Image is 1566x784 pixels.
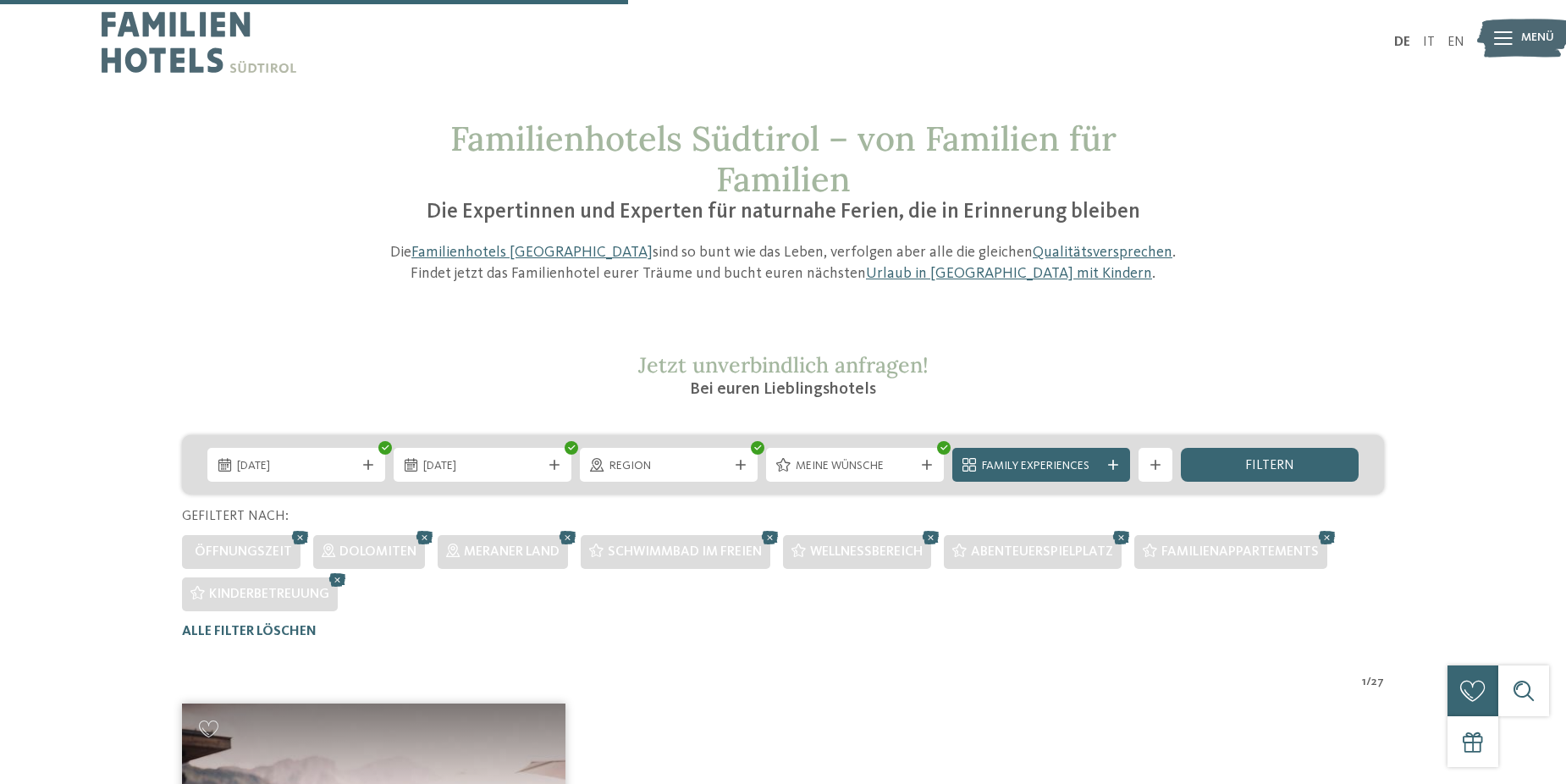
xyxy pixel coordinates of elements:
span: Die Expertinnen und Experten für naturnahe Ferien, die in Erinnerung bleiben [427,202,1140,223]
span: Kinderbetreuung [209,588,329,601]
a: DE [1394,36,1410,49]
a: Qualitätsversprechen [1033,245,1172,260]
a: IT [1423,36,1435,49]
span: 27 [1371,674,1384,691]
a: Familienhotels [GEOGRAPHIC_DATA] [411,245,653,260]
span: Schwimmbad im Freien [608,545,762,559]
span: Öffnungszeit [195,545,292,559]
span: Wellnessbereich [810,545,923,559]
span: Region [609,458,728,475]
p: Die sind so bunt wie das Leben, verfolgen aber alle die gleichen . Findet jetzt das Familienhotel... [381,242,1185,284]
span: 1 [1362,674,1366,691]
span: Abenteuerspielplatz [971,545,1113,559]
span: Gefiltert nach: [182,510,289,523]
span: Alle Filter löschen [182,625,317,638]
span: Bei euren Lieblingshotels [690,381,876,398]
span: Familienhotels Südtirol – von Familien für Familien [450,117,1117,201]
span: filtern [1245,459,1294,472]
span: Jetzt unverbindlich anfragen! [638,351,929,378]
a: EN [1447,36,1464,49]
span: Dolomiten [339,545,416,559]
span: Meraner Land [464,545,560,559]
span: Menü [1521,30,1554,47]
a: Urlaub in [GEOGRAPHIC_DATA] mit Kindern [866,266,1152,281]
span: / [1366,674,1371,691]
span: [DATE] [423,458,542,475]
span: Familienappartements [1161,545,1319,559]
span: [DATE] [237,458,356,475]
span: Family Experiences [982,458,1100,475]
span: Meine Wünsche [796,458,914,475]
